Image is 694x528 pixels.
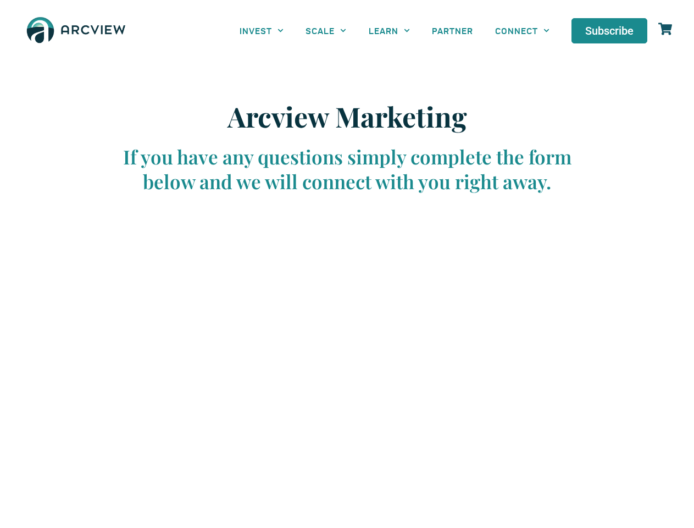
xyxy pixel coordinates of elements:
img: The Arcview Group [22,11,130,51]
span: Subscribe [585,25,634,36]
nav: Menu [229,18,560,43]
div: If you have any questions simply complete the form below and we will connect with you right away. [111,144,584,194]
a: CONNECT [484,18,560,43]
a: Subscribe [571,18,647,43]
h2: Arcview Marketing [111,100,584,133]
a: LEARN [358,18,421,43]
a: INVEST [229,18,295,43]
a: SCALE [295,18,357,43]
a: PARTNER [421,18,484,43]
